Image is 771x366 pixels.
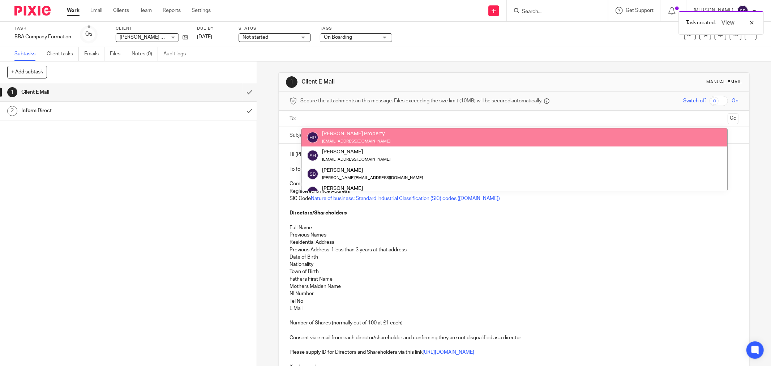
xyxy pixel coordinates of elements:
img: svg%3E [737,5,749,17]
img: svg%3E [307,132,318,143]
p: Fathers First Name [290,276,738,283]
label: Task [14,26,71,31]
small: [EMAIL_ADDRESS][DOMAIN_NAME] [322,139,390,143]
span: On Boarding [324,35,352,40]
p: Consent via e mail from each director/shareholder and confirming they are not disqualified as a d... [290,334,738,341]
button: + Add subtask [7,66,47,78]
img: svg%3E [307,168,318,180]
p: Number of Shares (normally out of 100 at £1 each) [290,319,738,327]
a: Files [110,47,126,61]
span: On [732,97,738,105]
small: /2 [89,33,93,37]
div: 1 [7,87,17,97]
a: Audit logs [163,47,191,61]
a: Settings [192,7,211,14]
div: Manual email [706,79,742,85]
p: Residential Address [290,239,738,246]
a: Clients [113,7,129,14]
h1: Client E Mail [21,87,164,98]
p: Tel No [290,298,738,305]
div: 0 [85,30,93,38]
img: Pixie [14,6,51,16]
div: BBA Company Formation [14,33,71,41]
a: Notes (0) [132,47,158,61]
a: Emails [84,47,104,61]
a: Client tasks [47,47,79,61]
p: Company Name [PERSON_NAME] Property [290,180,738,187]
label: Client [116,26,188,31]
a: [URL][DOMAIN_NAME] [423,350,474,355]
p: Full Name [290,224,738,231]
p: Previous Address if less than 3 years at that address [290,246,738,254]
p: Town of Birth [290,268,738,275]
p: NI Number [290,290,738,297]
p: E Mail [290,305,738,312]
div: [PERSON_NAME] [322,148,390,156]
div: 1 [286,76,297,88]
p: To form your new company we will need [290,166,738,173]
a: Reports [163,7,181,14]
div: [PERSON_NAME] [322,185,390,192]
span: [PERSON_NAME] Property [120,35,180,40]
button: View [719,18,737,27]
label: To: [290,115,297,122]
div: 2 [7,106,17,116]
a: Subtasks [14,47,41,61]
p: Registered Office Address [290,188,738,195]
small: [EMAIL_ADDRESS][DOMAIN_NAME] [322,157,390,161]
p: Nationality [290,261,738,268]
div: [PERSON_NAME] [322,166,423,174]
p: Hi [PERSON_NAME] [290,151,738,158]
p: Mothers Maiden Name [290,283,738,290]
img: svg%3E [307,186,318,198]
span: Secure the attachments in this message. Files exceeding the size limit (10MB) will be secured aut... [300,97,542,105]
p: Please supply ID for Directors and Shareholders via this link [290,349,738,356]
img: svg%3E [307,150,318,161]
span: Switch off [683,97,706,105]
span: [DATE] [197,34,212,39]
p: Date of Birth [290,254,738,261]
button: Cc [728,113,738,124]
a: Team [140,7,152,14]
h1: Client E Mail [301,78,530,86]
h1: Inform Direct [21,105,164,116]
p: SIC Code [290,195,738,202]
strong: Directors/Shareholders [290,210,347,216]
label: Due by [197,26,230,31]
a: Work [67,7,80,14]
a: Nature of business: Standard Industrial Classification (SIC) codes ([DOMAIN_NAME]) [311,196,500,201]
small: [PERSON_NAME][EMAIL_ADDRESS][DOMAIN_NAME] [322,176,423,180]
span: Not started [243,35,268,40]
label: Tags [320,26,392,31]
a: Email [90,7,102,14]
label: Subject: [290,132,308,139]
label: Status [239,26,311,31]
div: [PERSON_NAME] Property [322,130,390,137]
p: Task created. [686,19,716,26]
p: Previous Names [290,231,738,239]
